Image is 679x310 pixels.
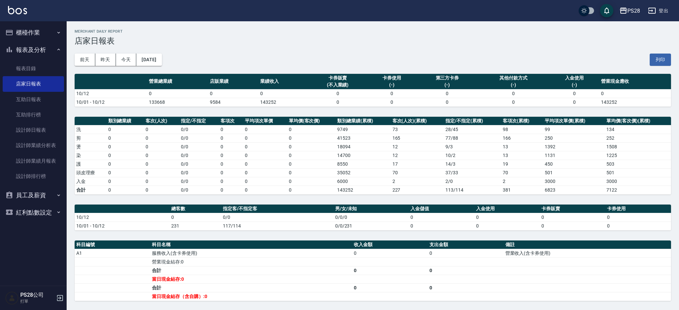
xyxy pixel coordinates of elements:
[391,177,444,186] td: 2
[150,292,352,301] td: 當日現金結存（含自購）:0
[352,283,428,292] td: 0
[95,54,116,66] button: 昨天
[540,205,605,213] th: 卡券販賣
[444,186,501,194] td: 113/114
[501,142,543,151] td: 13
[617,4,643,18] button: PS28
[391,125,444,134] td: 73
[605,160,671,168] td: 503
[428,283,503,292] td: 0
[144,186,179,194] td: 0
[543,125,605,134] td: 99
[543,160,605,168] td: 450
[150,240,352,249] th: 科目名稱
[311,81,365,88] div: (不入業績)
[478,98,549,106] td: 0
[221,213,334,222] td: 0/0
[219,177,243,186] td: 0
[144,168,179,177] td: 0
[3,122,64,138] a: 設計師日報表
[287,168,336,177] td: 0
[391,151,444,160] td: 12
[543,134,605,142] td: 250
[3,107,64,122] a: 互助排行榜
[179,177,219,186] td: 0 / 0
[3,169,64,184] a: 設計師排行榜
[287,142,336,151] td: 0
[75,186,107,194] td: 合計
[287,160,336,168] td: 0
[605,142,671,151] td: 1508
[75,74,671,107] table: a dense table
[144,134,179,142] td: 0
[650,54,671,66] button: 列印
[543,168,605,177] td: 501
[479,81,548,88] div: (-)
[144,151,179,160] td: 0
[5,291,19,305] img: Person
[107,151,144,160] td: 0
[366,98,417,106] td: 0
[336,151,390,160] td: 14700
[543,117,605,125] th: 平均項次單價(累積)
[352,266,428,275] td: 0
[147,89,208,98] td: 0
[599,89,671,98] td: 0
[391,186,444,194] td: 227
[107,134,144,142] td: 0
[336,177,390,186] td: 6000
[75,117,671,195] table: a dense table
[479,75,548,81] div: 其他付款方式
[287,177,336,186] td: 0
[243,142,287,151] td: 0
[75,54,95,66] button: 前天
[418,75,476,81] div: 第三方卡券
[219,117,243,125] th: 客項次
[75,151,107,160] td: 染
[219,142,243,151] td: 0
[444,177,501,186] td: 2 / 0
[107,160,144,168] td: 0
[116,54,137,66] button: 今天
[150,266,352,275] td: 合計
[336,160,390,168] td: 8550
[3,138,64,153] a: 設計師業績分析表
[179,151,219,160] td: 0 / 0
[605,151,671,160] td: 1225
[3,61,64,76] a: 報表目錄
[219,125,243,134] td: 0
[259,89,309,98] td: 0
[543,186,605,194] td: 6823
[219,160,243,168] td: 0
[75,160,107,168] td: 護
[336,125,390,134] td: 9749
[3,187,64,204] button: 員工及薪資
[8,6,27,14] img: Logo
[474,213,540,222] td: 0
[144,142,179,151] td: 0
[243,117,287,125] th: 平均項次單價
[75,89,147,98] td: 10/12
[3,41,64,59] button: 報表及分析
[391,168,444,177] td: 70
[75,36,671,46] h3: 店家日報表
[170,205,221,213] th: 總客數
[75,213,170,222] td: 10/12
[75,249,150,257] td: A1
[170,213,221,222] td: 0
[3,24,64,41] button: 櫃檯作業
[243,186,287,194] td: 0
[605,213,671,222] td: 0
[549,98,599,106] td: 0
[368,75,415,81] div: 卡券使用
[179,160,219,168] td: 0 / 0
[501,160,543,168] td: 19
[501,134,543,142] td: 166
[504,249,671,257] td: 營業收入(含卡券使用)
[208,89,259,98] td: 0
[287,134,336,142] td: 0
[368,81,415,88] div: (-)
[75,29,671,34] h2: Merchant Daily Report
[352,240,428,249] th: 收入金額
[474,222,540,230] td: 0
